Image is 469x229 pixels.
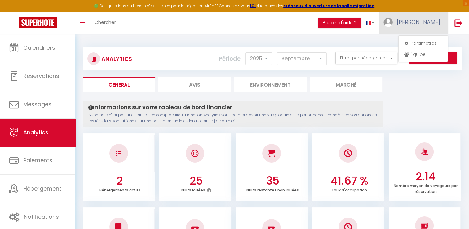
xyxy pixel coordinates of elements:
[392,170,459,183] h3: 2.14
[99,186,140,193] p: Hébergements actifs
[234,77,307,92] li: Environnement
[83,77,155,92] li: General
[163,174,230,187] h3: 25
[23,100,51,108] span: Messages
[400,49,446,60] a: Équipe
[88,104,378,111] h4: Informations sur votre tableau de bord financier
[23,44,55,52] span: Calendriers
[90,12,121,34] a: Chercher
[23,156,52,164] span: Paiements
[23,128,48,136] span: Analytics
[443,201,464,224] iframe: Chat
[100,52,132,66] h3: Analytics
[379,12,448,34] a: ... [PERSON_NAME]
[19,17,57,28] img: Super Booking
[318,18,361,28] button: Besoin d'aide ?
[394,182,458,194] p: Nombre moyen de voyageurs par réservation
[250,3,256,8] a: ICI
[331,186,367,193] p: Taux d'occupation
[400,38,446,48] a: Paramètres
[23,72,59,80] span: Réservations
[24,213,59,221] span: Notifications
[116,151,121,156] img: NO IMAGE
[316,174,383,187] h3: 41.67 %
[283,3,374,8] a: créneaux d'ouverture de la salle migration
[86,174,153,187] h3: 2
[158,77,231,92] li: Avis
[310,77,382,92] li: Marché
[5,2,24,21] button: Ouvrir le widget de chat LiveChat
[219,52,241,65] label: Période
[454,19,462,27] img: logout
[181,186,205,193] p: Nuits louées
[335,52,397,64] button: Filtrer par hébergement
[88,112,378,124] p: Superhote n'est pas une solution de comptabilité. La fonction Analytics vous permet d'avoir une v...
[23,185,61,192] span: Hébergement
[383,18,393,27] img: ...
[397,18,440,26] span: [PERSON_NAME]
[246,186,299,193] p: Nuits restantes non louées
[239,174,306,187] h3: 35
[95,19,116,25] span: Chercher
